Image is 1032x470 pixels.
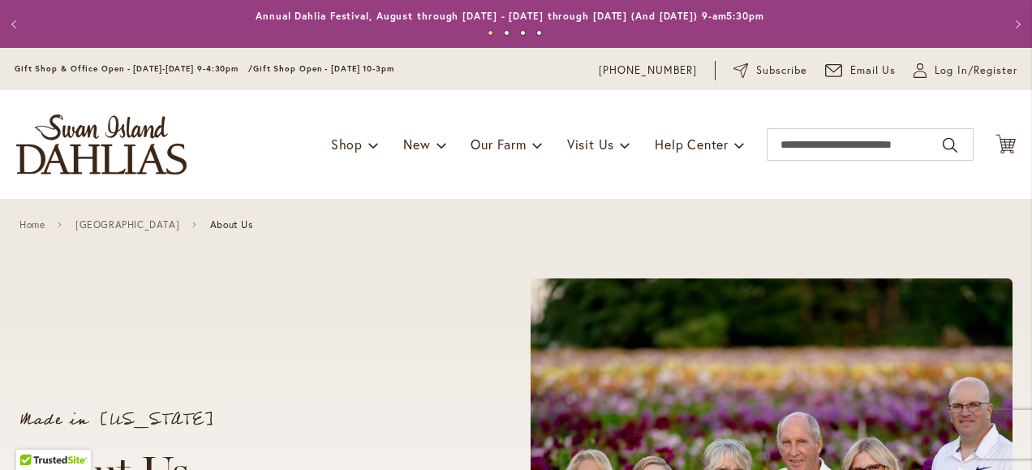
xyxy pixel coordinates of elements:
span: Shop [331,136,363,153]
button: 3 of 4 [520,30,526,36]
a: Subscribe [733,63,807,79]
span: Gift Shop & Office Open - [DATE]-[DATE] 9-4:30pm / [15,63,253,74]
a: Annual Dahlia Festival, August through [DATE] - [DATE] through [DATE] (And [DATE]) 9-am5:30pm [256,10,764,22]
a: [PHONE_NUMBER] [599,63,697,79]
span: Gift Shop Open - [DATE] 10-3pm [253,63,394,74]
span: New [403,136,430,153]
span: Subscribe [756,63,807,79]
p: Made in [US_STATE] [19,412,469,428]
span: Our Farm [471,136,526,153]
button: 2 of 4 [504,30,510,36]
span: Help Center [655,136,729,153]
a: Log In/Register [914,63,1017,79]
a: Home [19,219,45,231]
span: About Us [210,219,253,231]
button: 4 of 4 [536,30,542,36]
a: Email Us [825,63,897,79]
span: Log In/Register [935,63,1017,79]
span: Visit Us [567,136,614,153]
button: 1 of 4 [488,30,493,36]
span: Email Us [850,63,897,79]
button: Next [1000,8,1032,41]
a: [GEOGRAPHIC_DATA] [75,219,179,231]
a: store logo [16,114,187,175]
